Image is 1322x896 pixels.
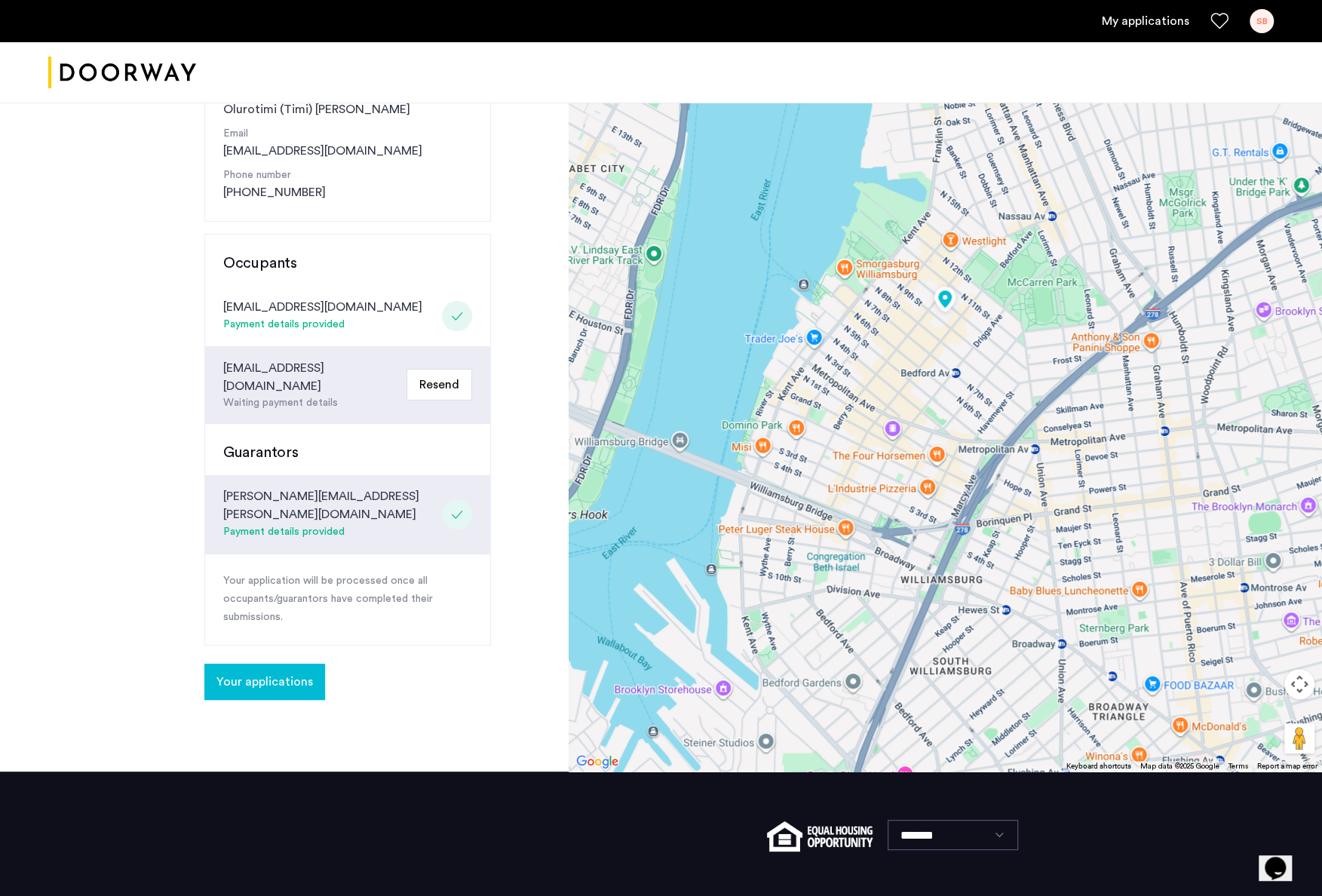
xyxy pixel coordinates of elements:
[204,676,325,688] cazamio-button: Go to application
[223,142,422,160] a: [EMAIL_ADDRESS][DOMAIN_NAME]
[1228,761,1248,772] a: Terms
[572,752,622,772] a: Open this area in Google Maps (opens a new window)
[223,395,400,411] div: Waiting payment details
[223,167,472,183] p: Phone number
[216,673,313,691] span: Your applications
[406,369,472,400] button: Resend Email
[1102,12,1189,30] a: My application
[572,752,622,772] img: Google
[1066,761,1131,772] button: Keyboard shortcuts
[888,820,1018,850] select: Language select
[223,523,436,542] div: Payment details provided
[1284,669,1314,699] button: Map camera controls
[223,253,472,274] h3: Occupants
[767,821,872,852] img: equal-housing.png
[1284,723,1314,753] button: Drag Pegman onto the map to open Street View
[1259,836,1307,881] iframe: chat widget
[223,298,422,316] div: [EMAIL_ADDRESS][DOMAIN_NAME]
[223,359,400,395] div: [EMAIL_ADDRESS][DOMAIN_NAME]
[223,183,326,201] a: [PHONE_NUMBER]
[1210,12,1228,30] a: Favorites
[1140,763,1219,770] span: Map data ©2025 Google
[223,487,436,523] div: [PERSON_NAME][EMAIL_ADDRESS][PERSON_NAME][DOMAIN_NAME]
[223,126,472,142] p: Email
[48,44,196,101] img: logo
[223,572,472,627] p: Your application will be processed once all occupants/guarantors have completed their submissions.
[48,44,196,101] a: Cazamio logo
[1250,9,1274,33] div: SB
[1257,761,1317,772] a: Report a map error
[204,664,325,700] button: button
[223,316,422,334] div: Payment details provided
[223,442,472,463] h3: Guarantors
